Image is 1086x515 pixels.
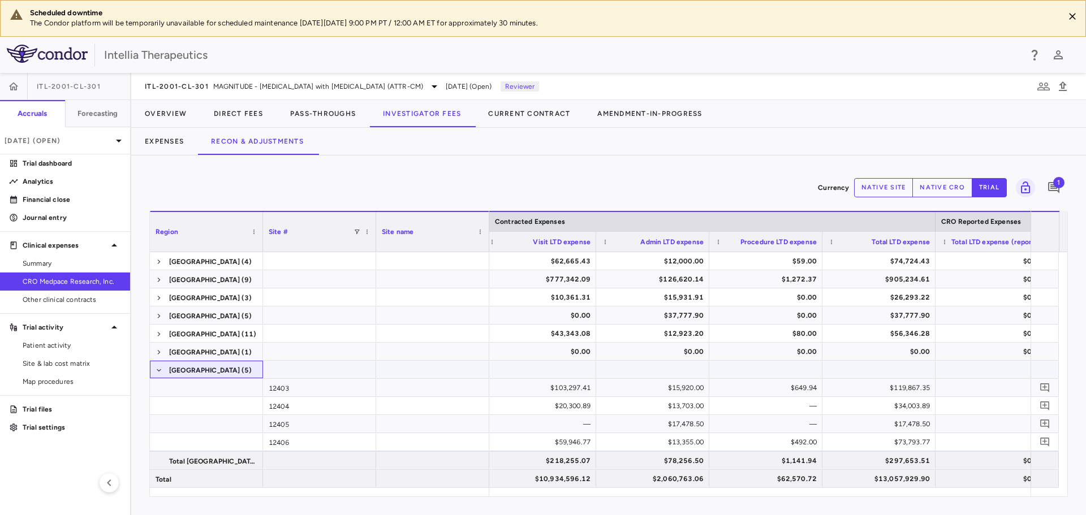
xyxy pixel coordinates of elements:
[833,306,930,324] div: $37,777.90
[242,271,252,289] span: (9)
[946,379,1043,397] div: —
[719,324,817,343] div: $80.00
[719,397,817,415] div: —
[23,213,121,223] p: Journal entry
[493,379,591,397] div: $103,297.41
[263,415,376,432] div: 12405
[169,361,240,379] span: [GEOGRAPHIC_DATA]
[606,397,704,415] div: $13,703.00
[606,415,704,433] div: $17,478.50
[263,433,376,451] div: 12406
[719,415,817,433] div: —
[946,470,1043,488] div: $0.00
[23,176,121,187] p: Analytics
[200,100,277,127] button: Direct Fees
[493,270,591,288] div: $777,342.09
[242,361,252,379] span: (5)
[493,433,591,451] div: $59,946.77
[1040,418,1050,429] svg: Add comment
[1037,434,1053,449] button: Add comment
[818,183,849,193] p: Currency
[606,470,704,488] div: $2,060,763.06
[606,288,704,306] div: $15,931.91
[493,452,591,470] div: $218,255.07
[495,218,565,226] span: Contracted Expenses
[37,82,101,91] span: ITL-2001-CL-301
[131,100,200,127] button: Overview
[606,306,704,324] div: $37,777.90
[606,343,704,361] div: $0.00
[640,238,704,246] span: Admin LTD expense
[5,136,112,146] p: [DATE] (Open)
[833,433,930,451] div: $73,793.77
[501,81,539,92] p: Reviewer
[7,45,88,63] img: logo-full-SnFGN8VE.png
[946,433,1043,451] div: —
[972,178,1007,197] button: trial
[1037,416,1053,431] button: Add comment
[872,238,930,246] span: Total LTD expense
[23,240,107,250] p: Clinical expenses
[213,81,423,92] span: MAGNITUDE - [MEDICAL_DATA] with [MEDICAL_DATA] (ATTR-CM)
[131,128,197,155] button: Expenses
[719,288,817,306] div: $0.00
[1064,8,1081,25] button: Close
[833,379,930,397] div: $119,867.35
[719,452,817,470] div: $1,141.94
[169,289,240,307] span: [GEOGRAPHIC_DATA]
[493,415,591,433] div: —
[606,452,704,470] div: $78,256.50
[104,46,1020,63] div: Intellia Therapeutics
[493,397,591,415] div: $20,300.89
[951,238,1043,246] span: Total LTD expense (reported)
[23,194,121,205] p: Financial close
[719,470,817,488] div: $62,570.72
[23,295,121,305] span: Other clinical contracts
[1037,398,1053,413] button: Add comment
[833,415,930,433] div: $17,478.50
[946,324,1043,343] div: $0.00
[719,270,817,288] div: $1,272.37
[18,109,47,119] h6: Accruals
[719,343,817,361] div: $0.00
[23,258,121,269] span: Summary
[475,100,584,127] button: Current Contract
[946,452,1043,470] div: $0.00
[493,470,591,488] div: $10,934,596.12
[242,289,252,307] span: (3)
[833,288,930,306] div: $26,293.22
[242,325,257,343] span: (11)
[606,270,704,288] div: $126,620.14
[169,325,240,343] span: [GEOGRAPHIC_DATA]
[946,288,1043,306] div: $0.00
[263,379,376,396] div: 12403
[1053,177,1065,188] span: 1
[719,306,817,324] div: $0.00
[197,128,317,155] button: Recon & Adjustments
[1011,178,1035,197] span: Lock grid
[1040,382,1050,393] svg: Add comment
[263,397,376,414] div: 12404
[833,324,930,343] div: $56,346.28
[719,433,817,451] div: $492.00
[23,376,121,387] span: Map procedures
[242,307,252,325] span: (5)
[854,178,913,197] button: native site
[169,343,240,361] span: [GEOGRAPHIC_DATA]
[946,252,1043,270] div: $0.00
[833,470,930,488] div: $13,057,929.90
[833,252,930,270] div: $74,724.43
[23,276,121,287] span: CRO Medpace Research, Inc.
[719,379,817,397] div: $649.94
[369,100,475,127] button: Investigator Fees
[606,379,704,397] div: $15,920.00
[156,470,171,488] span: Total
[584,100,716,127] button: Amendment-In-Progress
[1040,436,1050,447] svg: Add comment
[30,8,1055,18] div: Scheduled downtime
[493,252,591,270] div: $62,665.43
[941,218,1021,226] span: CRO Reported Expenses
[533,238,591,246] span: Visit LTD expense
[1037,380,1053,395] button: Add comment
[23,422,121,432] p: Trial settings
